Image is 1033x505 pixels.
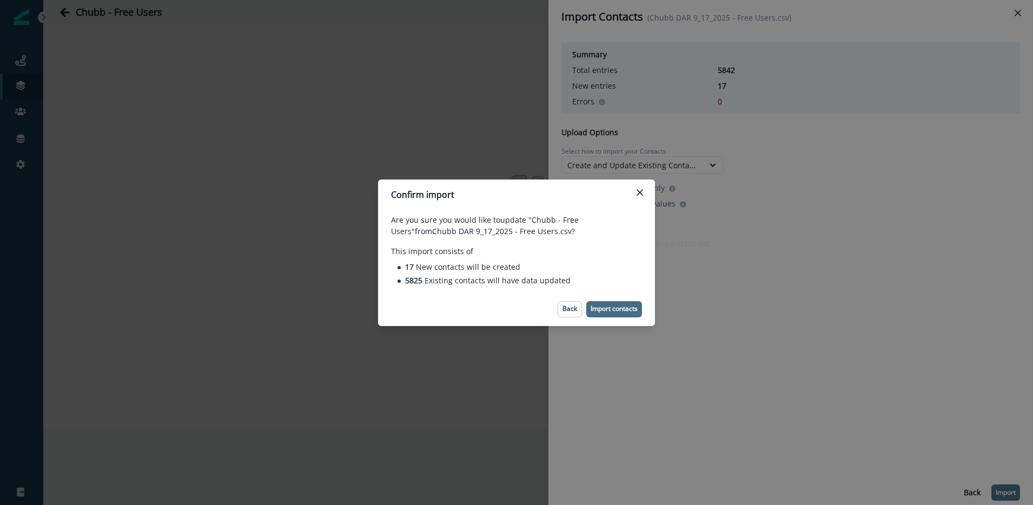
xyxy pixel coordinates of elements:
p: Import contacts [591,305,638,313]
span: 5825 [405,275,425,285]
p: Confirm import [391,188,454,201]
button: Back [558,301,582,317]
p: Back [562,305,577,313]
p: Are you sure you would like to update "Chubb - Free Users" from Chubb DAR 9_17_2025 - Free Users.... [391,214,642,237]
p: This import consists of [391,245,642,257]
p: New contacts will be created [405,261,520,273]
span: 17 [405,262,416,272]
p: Existing contacts will have data updated [405,275,571,286]
button: Close [631,184,648,201]
button: Import contacts [586,301,642,317]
